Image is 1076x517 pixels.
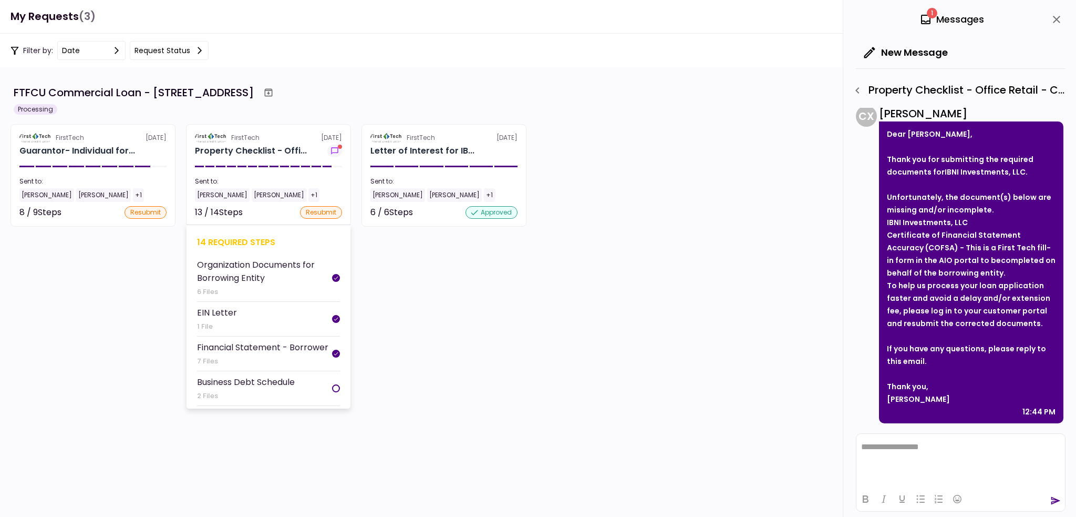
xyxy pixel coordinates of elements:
div: Sent to: [195,177,342,186]
div: approved [465,206,518,219]
div: 13 / 14 Steps [195,206,243,219]
div: +1 [308,188,319,202]
div: date [62,45,80,56]
div: +1 [133,188,144,202]
div: FTFCU Commercial Loan - [STREET_ADDRESS] [14,85,254,100]
div: Processing [14,104,57,115]
div: [PERSON_NAME] [195,188,250,202]
div: 7 Files [197,356,328,367]
div: 12:44 PM [1022,406,1056,418]
div: [PERSON_NAME] [879,106,1063,121]
div: +1 [484,188,495,202]
iframe: Rich Text Area [856,434,1065,486]
div: 14 required steps [197,236,340,249]
div: To help us process your loan application faster and avoid a delay and/or extension fee, please lo... [887,279,1056,330]
div: 8 / 9 Steps [19,206,61,219]
button: Bold [856,492,874,506]
div: 1 File [197,321,237,332]
div: If you have any questions, please reply to this email. [887,342,1056,368]
div: [DATE] [195,133,342,143]
div: [PERSON_NAME] [76,188,131,202]
span: (3) [79,6,96,27]
div: [PERSON_NAME] [370,188,425,202]
div: 6 / 6 Steps [370,206,413,219]
button: Emojis [948,492,966,506]
div: 2 Files [197,391,295,401]
div: Property Checklist - Office Retail for IBNI Investments, LLC 16 Uvalde Road [195,145,307,157]
div: [PERSON_NAME] [427,188,482,202]
div: Sent to: [370,177,518,186]
div: FirstTech [407,133,435,143]
span: completed on behalf of the borrowing entity [887,255,1056,278]
strong: IBNI Investments, LLC [887,217,968,228]
div: FirstTech [56,133,84,143]
button: Underline [893,492,911,506]
div: Guarantor- Individual for IBNI Investments, LLC Johnny Ganim [19,145,135,157]
div: [DATE] [19,133,167,143]
div: 6 Files [197,287,332,297]
div: [DATE] [370,133,518,143]
strong: Unfortunately, the document(s) below are missing and/or incomplete. [887,192,1051,215]
div: Letter of Interest for IBNI Investments, LLC 6 Uvalde Road Houston TX [370,145,474,157]
div: Dear [PERSON_NAME], [887,128,1056,140]
button: Request status [130,41,209,60]
button: show-messages [327,145,342,157]
div: EIN Letter [197,306,237,319]
h1: My Requests [11,6,96,27]
div: FirstTech [231,133,260,143]
button: Archive workflow [259,83,278,102]
button: Bullet list [912,492,929,506]
button: send [1050,495,1061,506]
div: resubmit [300,206,342,219]
div: [PERSON_NAME] [252,188,306,202]
div: Thank you for submitting the required documents for . [887,153,1056,178]
div: [PERSON_NAME] [887,393,1056,406]
button: date [57,41,126,60]
strong: IBNI Investments, LLC [945,167,1026,177]
img: Partner logo [195,133,227,143]
button: New Message [856,39,956,66]
button: close [1048,11,1065,28]
div: [PERSON_NAME] [19,188,74,202]
button: Numbered list [930,492,948,506]
div: Thank you, [887,380,1056,393]
div: Property Checklist - Office Retail - COFSA- Borrower [849,82,1065,99]
div: Financial Statement - Borrower [197,341,328,354]
div: Messages [919,12,984,27]
div: Organization Documents for Borrowing Entity [197,258,332,285]
span: 1 [927,8,937,18]
div: resubmit [125,206,167,219]
strong: Certificate of Financial Statement Accuracy (COFSA) - This is a First Tech fill-in form in the AI... [887,230,1056,278]
div: Filter by: [11,41,209,60]
img: Partner logo [370,133,402,143]
button: Italic [875,492,893,506]
img: Partner logo [19,133,51,143]
div: C X [856,106,877,127]
div: Business Debt Schedule [197,376,295,389]
div: Sent to: [19,177,167,186]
